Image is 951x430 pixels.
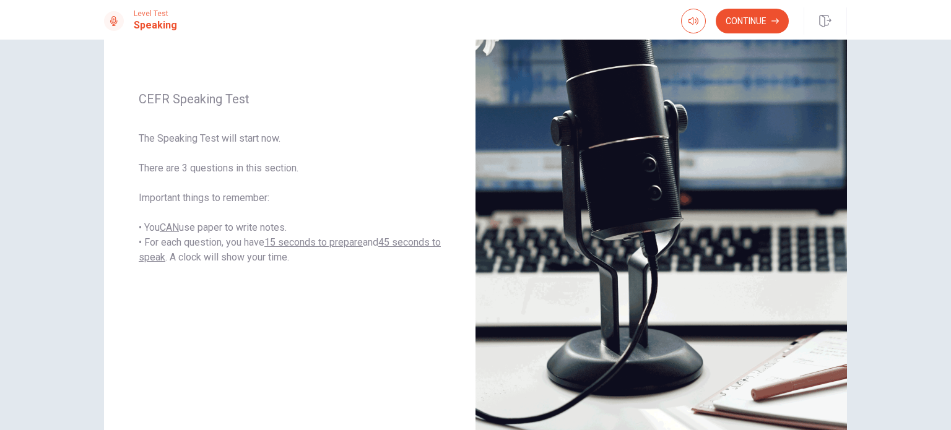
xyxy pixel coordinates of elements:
[139,92,441,106] span: CEFR Speaking Test
[134,9,177,18] span: Level Test
[139,131,441,265] span: The Speaking Test will start now. There are 3 questions in this section. Important things to reme...
[264,236,363,248] u: 15 seconds to prepare
[160,221,179,233] u: CAN
[716,9,789,33] button: Continue
[134,18,177,33] h1: Speaking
